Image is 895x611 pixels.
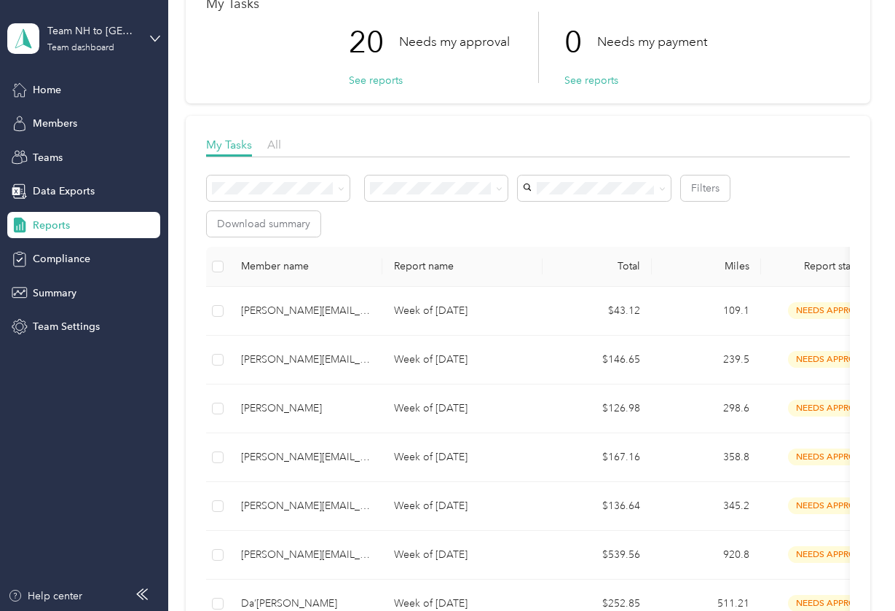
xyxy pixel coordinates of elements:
[788,351,880,368] span: needs approval
[597,33,707,51] p: Needs my payment
[564,73,618,88] button: See reports
[33,285,76,301] span: Summary
[554,260,640,272] div: Total
[33,319,100,334] span: Team Settings
[773,260,895,272] span: Report status
[382,247,543,287] th: Report name
[394,352,531,368] p: Week of [DATE]
[394,449,531,465] p: Week of [DATE]
[663,260,749,272] div: Miles
[543,482,652,531] td: $136.64
[229,247,382,287] th: Member name
[47,23,138,39] div: Team NH to [GEOGRAPHIC_DATA] ([PERSON_NAME])
[33,116,77,131] span: Members
[652,531,761,580] td: 920.8
[788,497,880,514] span: needs approval
[394,303,531,319] p: Week of [DATE]
[33,150,63,165] span: Teams
[543,385,652,433] td: $126.98
[267,138,281,151] span: All
[349,73,403,88] button: See reports
[543,287,652,336] td: $43.12
[8,588,82,604] button: Help center
[33,251,90,267] span: Compliance
[788,400,880,417] span: needs approval
[652,482,761,531] td: 345.2
[241,498,371,514] div: [PERSON_NAME][EMAIL_ADDRESS][DOMAIN_NAME]
[33,82,61,98] span: Home
[788,302,880,319] span: needs approval
[681,176,730,201] button: Filters
[241,401,371,417] div: [PERSON_NAME]
[241,303,371,319] div: [PERSON_NAME][EMAIL_ADDRESS][PERSON_NAME][DOMAIN_NAME]
[241,352,371,368] div: [PERSON_NAME][EMAIL_ADDRESS][PERSON_NAME][DOMAIN_NAME]
[394,401,531,417] p: Week of [DATE]
[241,449,371,465] div: [PERSON_NAME][EMAIL_ADDRESS][PERSON_NAME][DOMAIN_NAME]
[349,12,399,73] p: 20
[241,260,371,272] div: Member name
[543,433,652,482] td: $167.16
[788,449,880,465] span: needs approval
[652,287,761,336] td: 109.1
[47,44,114,52] div: Team dashboard
[543,336,652,385] td: $146.65
[33,218,70,233] span: Reports
[241,547,371,563] div: [PERSON_NAME][EMAIL_ADDRESS][PERSON_NAME][DOMAIN_NAME]
[399,33,510,51] p: Needs my approval
[564,12,597,73] p: 0
[394,547,531,563] p: Week of [DATE]
[652,336,761,385] td: 239.5
[33,184,95,199] span: Data Exports
[788,546,880,563] span: needs approval
[207,211,320,237] button: Download summary
[206,138,252,151] span: My Tasks
[652,385,761,433] td: 298.6
[543,531,652,580] td: $539.56
[652,433,761,482] td: 358.8
[394,498,531,514] p: Week of [DATE]
[813,529,895,611] iframe: Everlance-gr Chat Button Frame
